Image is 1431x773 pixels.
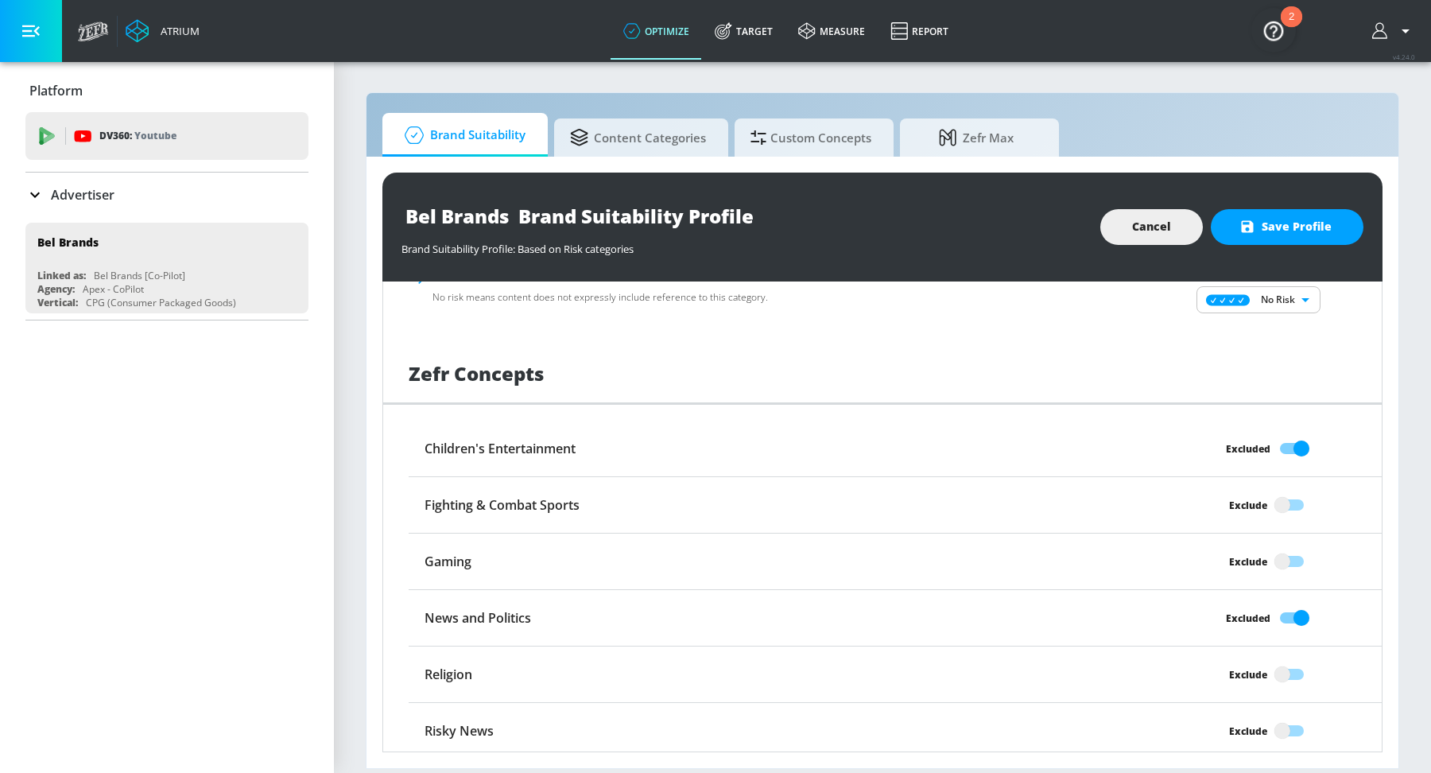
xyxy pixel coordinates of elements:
[425,666,472,683] h6: Religion
[1211,209,1363,245] button: Save Profile
[25,112,308,160] div: DV360: Youtube
[1226,441,1270,457] div: Excluded
[37,235,99,250] div: Bel Brands
[425,609,531,627] h6: News and Politics
[154,24,200,38] div: Atrium
[51,186,114,204] p: Advertiser
[432,290,768,305] p: No risk means content does not expressly include reference to this category.
[432,268,768,314] div: TerrorismNo risk means content does not expressly include reference to this category.
[29,82,83,99] p: Platform
[86,296,236,309] div: CPG (Consumer Packaged Goods)
[611,2,702,60] a: optimize
[126,19,200,43] a: Atrium
[1243,217,1332,237] span: Save Profile
[398,116,525,154] span: Brand Suitability
[702,2,785,60] a: Target
[37,269,86,282] div: Linked as:
[1289,17,1294,37] div: 2
[425,440,576,457] h6: Children's Entertainment
[25,173,308,217] div: Advertiser
[1229,723,1267,740] div: Exclude
[425,722,494,740] h6: Risky News
[1251,8,1296,52] button: Open Resource Center, 2 new notifications
[1100,209,1203,245] button: Cancel
[785,2,878,60] a: measure
[134,127,176,144] p: Youtube
[425,496,580,514] h6: Fighting & Combat Sports
[570,118,706,157] span: Content Categories
[916,118,1037,157] span: Zefr Max
[409,360,544,386] h1: Zefr Concepts
[94,269,185,282] div: Bel Brands [Co-Pilot]
[1229,666,1267,683] div: Exclude
[25,68,308,113] div: Platform
[1132,217,1171,237] span: Cancel
[25,223,308,313] div: Bel BrandsLinked as:Bel Brands [Co-Pilot]Agency:Apex - CoPilotVertical:CPG (Consumer Packaged Goods)
[1393,52,1415,61] span: v 4.24.0
[878,2,961,60] a: Report
[37,296,78,309] div: Vertical:
[37,282,75,296] div: Agency:
[425,553,471,570] h6: Gaming
[1261,293,1295,307] p: No Risk
[1229,497,1267,514] div: Exclude
[750,118,871,157] span: Custom Concepts
[401,234,1084,256] div: Brand Suitability Profile: Based on Risk categories
[1229,554,1267,570] div: Exclude
[1226,610,1270,627] div: Excluded
[99,127,176,145] p: DV360:
[83,282,144,296] div: Apex - CoPilot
